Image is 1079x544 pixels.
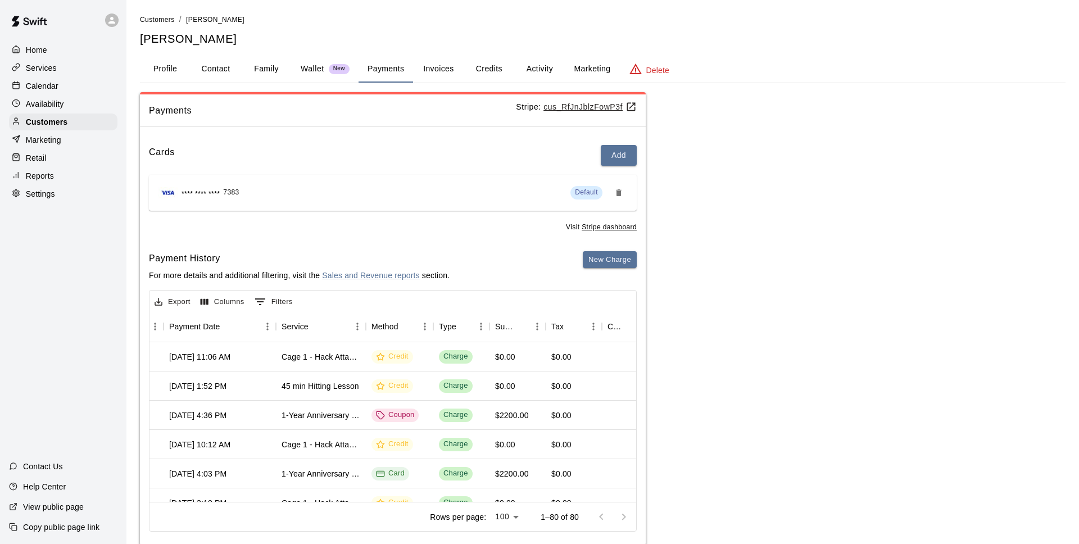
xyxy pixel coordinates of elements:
button: Credits [464,56,514,83]
div: Charge [443,468,468,479]
button: Sort [220,319,236,334]
p: View public page [23,501,84,513]
p: Wallet [301,63,324,75]
div: Charge [443,380,468,391]
div: $0.00 [551,410,572,421]
div: 45 min Hitting Lesson [282,380,359,392]
div: Sep 18, 2025, 11:06 AM [169,351,230,362]
span: Default [575,188,598,196]
button: Profile [140,56,191,83]
a: Customers [140,15,175,24]
p: Services [26,62,57,74]
button: Add [601,145,637,166]
div: Charge [443,410,468,420]
h5: [PERSON_NAME] [140,31,1066,47]
div: Tax [551,311,564,342]
h6: Payment History [149,251,450,266]
div: Service [276,311,366,342]
div: Sep 12, 2025, 1:52 PM [169,380,226,392]
div: Home [9,42,117,58]
div: basic tabs example [140,56,1066,83]
div: Customers [9,114,117,130]
button: Marketing [565,56,619,83]
div: $0.00 [495,497,515,509]
button: Payments [359,56,413,83]
h6: Cards [149,145,175,166]
div: $0.00 [551,468,572,479]
div: Credit [376,497,409,508]
div: Credit [376,351,409,362]
button: Menu [259,318,276,335]
div: $0.00 [551,380,572,392]
a: Availability [9,96,117,112]
li: / [179,13,182,25]
button: Sort [564,319,579,334]
a: cus_RfJnJblzFowP3f [543,102,637,111]
a: Marketing [9,132,117,148]
button: Menu [473,318,489,335]
p: Stripe: [516,101,637,113]
p: Home [26,44,47,56]
div: Sep 11, 2025, 10:12 AM [169,439,230,450]
p: Customers [26,116,67,128]
button: Menu [416,318,433,335]
button: Sort [625,319,641,334]
div: Subtotal [489,311,546,342]
p: 1–80 of 80 [541,511,579,523]
div: $2200.00 [495,410,529,421]
div: Credit [376,439,409,450]
button: Invoices [413,56,464,83]
button: Menu [147,318,164,335]
a: Stripe dashboard [582,223,637,231]
p: Availability [26,98,64,110]
p: Contact Us [23,461,63,472]
p: Copy public page link [23,522,99,533]
div: $2200.00 [495,468,529,479]
button: Select columns [198,293,247,311]
div: Method [371,311,398,342]
button: Sort [309,319,324,334]
div: Charge [443,351,468,362]
img: Credit card brand logo [158,187,178,198]
div: Sep 10, 2025, 4:03 PM [169,468,226,479]
div: Credit [376,380,409,391]
span: Visit [566,222,637,233]
div: Custom Fee [607,311,625,342]
a: Services [9,60,117,76]
span: Payments [149,103,516,118]
p: Retail [26,152,47,164]
div: Receipt [121,311,164,342]
span: New [329,65,350,72]
div: Cage 1 - Hack Attack (Automatic) [282,351,360,362]
div: Cage 1 - Hack Attack (Automatic) [282,439,360,450]
div: Payment Date [169,311,220,342]
div: Tax [546,311,602,342]
div: $0.00 [495,351,515,362]
div: Coupon [376,410,414,420]
a: Settings [9,185,117,202]
button: Show filters [252,293,296,311]
div: 1-Year Anniversary DC Annual Membership [282,468,360,479]
button: Menu [585,318,602,335]
button: Sort [456,319,472,334]
nav: breadcrumb [140,13,1066,26]
a: Calendar [9,78,117,94]
span: 7383 [223,187,239,198]
p: Delete [646,65,669,76]
a: Reports [9,167,117,184]
div: Charge [443,497,468,508]
span: [PERSON_NAME] [186,16,244,24]
a: Sales and Revenue reports [322,271,419,280]
button: Menu [529,318,546,335]
button: Family [241,56,292,83]
p: Help Center [23,481,66,492]
p: Rows per page: [430,511,486,523]
div: $0.00 [551,351,572,362]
